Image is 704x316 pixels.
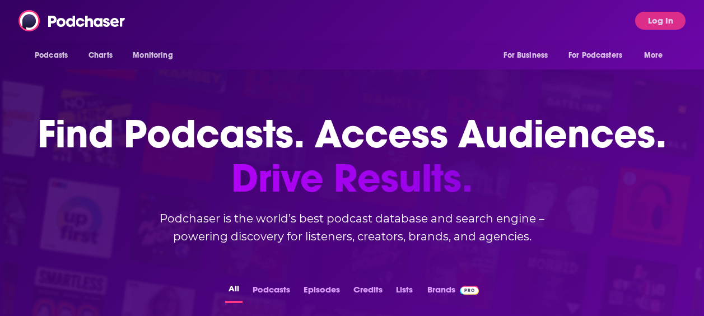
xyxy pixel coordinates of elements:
h1: Find Podcasts. Access Audiences. [38,112,666,201]
button: Podcasts [249,281,293,303]
h2: Podchaser is the world’s best podcast database and search engine – powering discovery for listene... [128,210,576,245]
img: Podchaser Pro [460,286,479,295]
span: More [644,48,663,63]
span: For Business [503,48,548,63]
button: Episodes [300,281,343,303]
a: Charts [81,45,119,66]
span: Charts [88,48,113,63]
button: open menu [496,45,562,66]
button: open menu [125,45,187,66]
img: Podchaser - Follow, Share and Rate Podcasts [18,10,126,31]
button: Log In [635,12,686,30]
span: Podcasts [35,48,68,63]
button: open menu [561,45,638,66]
button: Credits [350,281,386,303]
button: open menu [27,45,82,66]
span: For Podcasters [568,48,622,63]
a: BrandsPodchaser Pro [427,281,479,303]
button: open menu [636,45,677,66]
button: All [225,281,243,303]
span: Monitoring [133,48,172,63]
span: Drive Results. [38,156,666,201]
button: Lists [393,281,416,303]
